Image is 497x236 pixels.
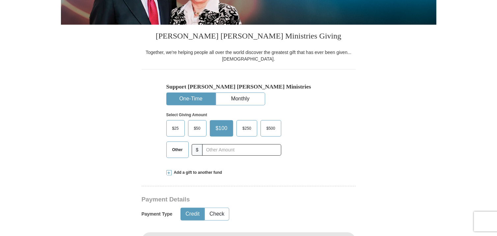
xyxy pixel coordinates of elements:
[142,49,356,62] div: Together, we're helping people all over the world discover the greatest gift that has ever been g...
[205,208,229,220] button: Check
[142,196,310,203] h3: Payment Details
[167,93,215,105] button: One-Time
[142,211,173,217] h5: Payment Type
[166,113,207,117] strong: Select Giving Amount
[172,170,222,175] span: Add a gift to another fund
[239,123,255,133] span: $250
[181,208,204,220] button: Credit
[216,93,265,105] button: Monthly
[166,83,331,90] h5: Support [PERSON_NAME] [PERSON_NAME] Ministries
[192,144,203,156] span: $
[169,123,182,133] span: $25
[169,145,186,155] span: Other
[142,25,356,49] h3: [PERSON_NAME] [PERSON_NAME] Ministries Giving
[191,123,204,133] span: $50
[263,123,279,133] span: $500
[212,123,231,133] span: $100
[202,144,281,156] input: Other Amount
